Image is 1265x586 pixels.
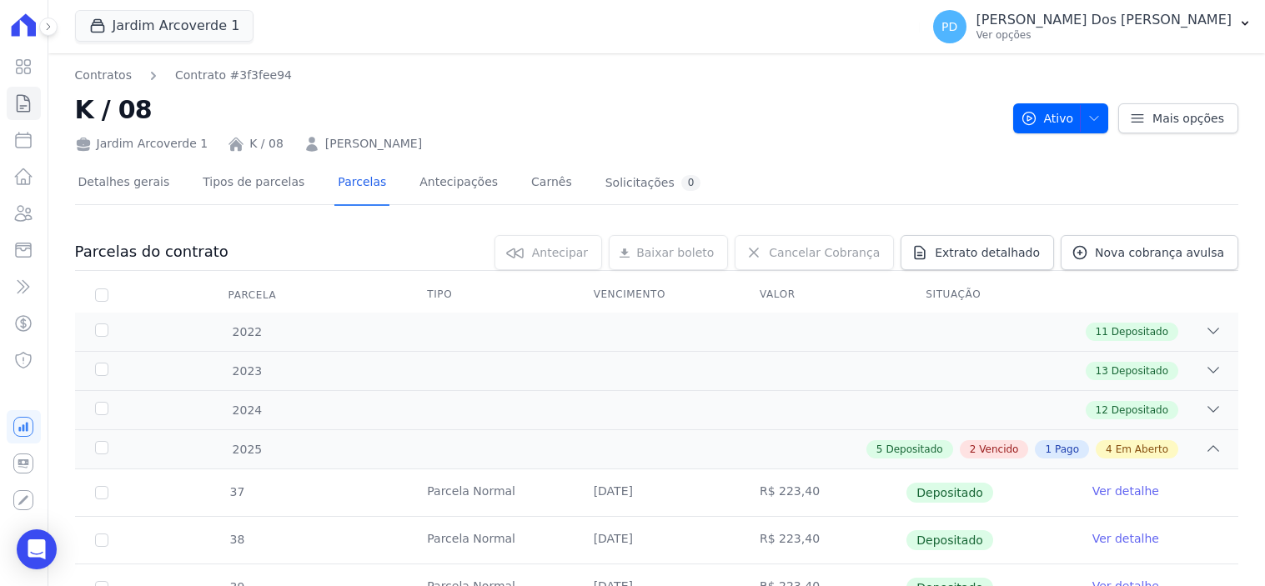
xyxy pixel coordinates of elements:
p: [PERSON_NAME] Dos [PERSON_NAME] [976,12,1232,28]
a: Parcelas [334,162,389,206]
span: 38 [228,533,245,546]
span: Depositado [1112,403,1168,418]
a: Contratos [75,67,132,84]
h2: K / 08 [75,91,1000,128]
span: Em Aberto [1116,442,1168,457]
a: Tipos de parcelas [199,162,308,206]
span: 4 [1106,442,1112,457]
button: Ativo [1013,103,1109,133]
td: [DATE] [574,517,740,563]
button: PD [PERSON_NAME] Dos [PERSON_NAME] Ver opções [920,3,1265,50]
div: Jardim Arcoverde 1 [75,135,208,153]
div: 0 [681,175,701,191]
span: Depositado [906,530,993,550]
span: 13 [1096,363,1108,378]
span: PD [941,21,957,33]
button: Jardim Arcoverde 1 [75,10,254,42]
a: Ver detalhe [1092,483,1159,499]
span: Depositado [906,483,993,503]
span: 12 [1096,403,1108,418]
span: 5 [876,442,883,457]
input: Só é possível selecionar pagamentos em aberto [95,533,108,547]
div: Parcela [208,278,297,312]
div: Open Intercom Messenger [17,529,57,569]
a: Detalhes gerais [75,162,173,206]
span: Pago [1055,442,1079,457]
input: Só é possível selecionar pagamentos em aberto [95,486,108,499]
a: Carnês [528,162,575,206]
span: Vencido [979,442,1018,457]
th: Tipo [407,278,573,313]
span: Mais opções [1152,110,1224,127]
span: Depositado [1112,363,1168,378]
div: Solicitações [605,175,701,191]
a: [PERSON_NAME] [325,135,422,153]
a: Extrato detalhado [901,235,1054,270]
a: Solicitações0 [602,162,705,206]
span: Nova cobrança avulsa [1095,244,1224,261]
a: Contrato #3f3fee94 [175,67,292,84]
a: Mais opções [1118,103,1238,133]
span: 1 [1045,442,1052,457]
span: Ativo [1021,103,1074,133]
p: Ver opções [976,28,1232,42]
a: Ver detalhe [1092,530,1159,547]
th: Vencimento [574,278,740,313]
th: Situação [906,278,1072,313]
td: R$ 223,40 [740,469,906,516]
h3: Parcelas do contrato [75,242,228,262]
span: 37 [228,485,245,498]
span: Depositado [886,442,942,457]
nav: Breadcrumb [75,67,1000,84]
td: R$ 223,40 [740,517,906,563]
td: Parcela Normal [407,469,573,516]
nav: Breadcrumb [75,67,292,84]
th: Valor [740,278,906,313]
td: [DATE] [574,469,740,516]
a: Nova cobrança avulsa [1061,235,1238,270]
a: Antecipações [416,162,501,206]
td: Parcela Normal [407,517,573,563]
a: K / 08 [249,135,284,153]
span: Depositado [1112,324,1168,339]
span: Extrato detalhado [935,244,1040,261]
span: 2 [970,442,976,457]
span: 11 [1096,324,1108,339]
